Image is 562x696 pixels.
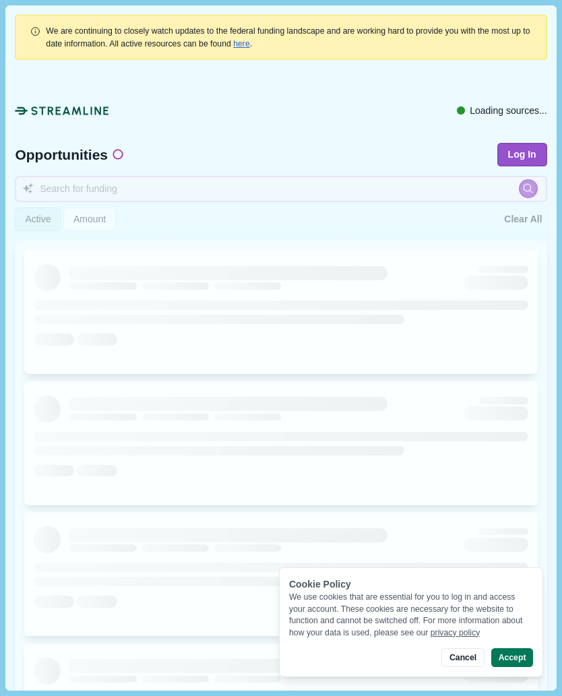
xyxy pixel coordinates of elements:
[46,26,530,48] span: We are continuing to closely watch updates to the federal funding landscape and are working hard ...
[15,148,108,162] span: Opportunities
[73,214,106,225] span: Amount
[15,176,547,202] input: Search for funding
[289,579,351,590] span: Cookie Policy
[441,648,484,667] button: Cancel
[499,208,547,231] button: Clear All
[46,25,532,50] div: .
[15,208,61,231] button: Active
[233,39,250,49] a: here
[289,592,533,639] div: We use cookies that are essential for you to log in and access your account. These cookies are ne...
[470,104,547,118] span: Loading sources...
[63,208,116,231] button: Amount
[25,214,51,225] span: Active
[497,143,547,166] button: Log In
[431,628,480,637] a: privacy policy
[491,648,533,667] button: Accept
